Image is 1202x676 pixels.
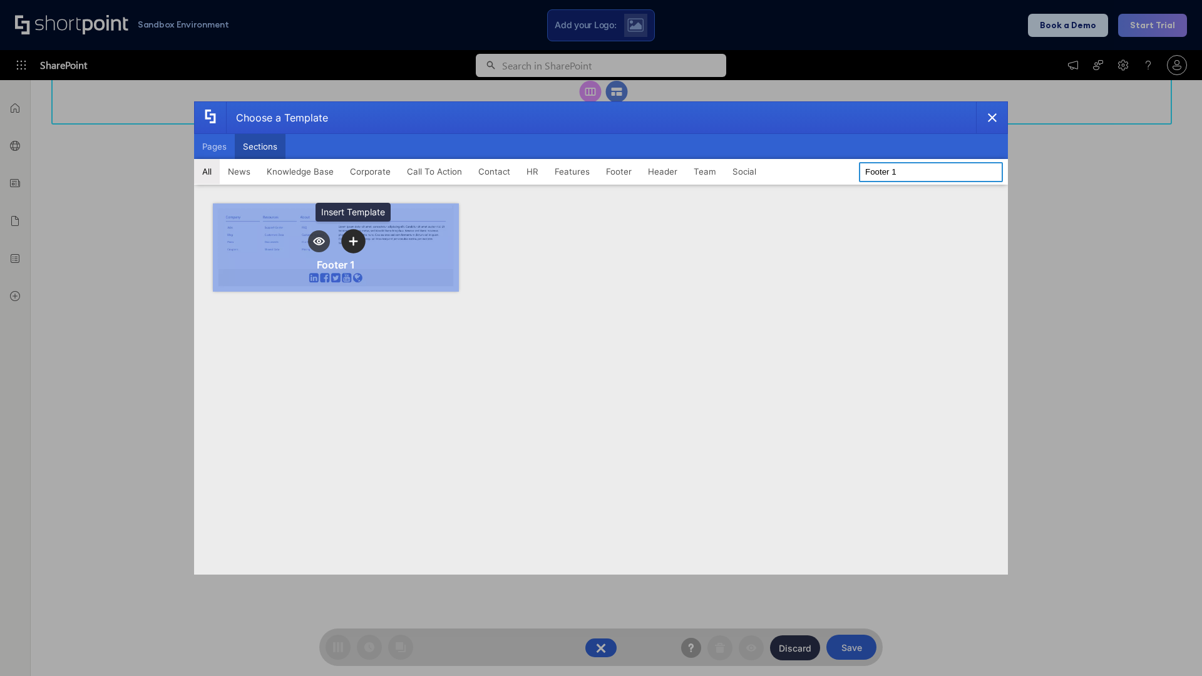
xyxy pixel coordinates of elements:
div: Choose a Template [226,102,328,133]
button: Call To Action [399,159,470,184]
button: Contact [470,159,518,184]
button: Header [640,159,686,184]
button: All [194,159,220,184]
button: Sections [235,134,285,159]
div: Footer 1 [317,259,355,271]
input: Search [859,162,1003,182]
button: Features [547,159,598,184]
button: Team [686,159,724,184]
button: Knowledge Base [259,159,342,184]
button: News [220,159,259,184]
button: HR [518,159,547,184]
button: Pages [194,134,235,159]
div: template selector [194,101,1008,575]
button: Social [724,159,764,184]
button: Footer [598,159,640,184]
button: Corporate [342,159,399,184]
iframe: Chat Widget [1139,616,1202,676]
